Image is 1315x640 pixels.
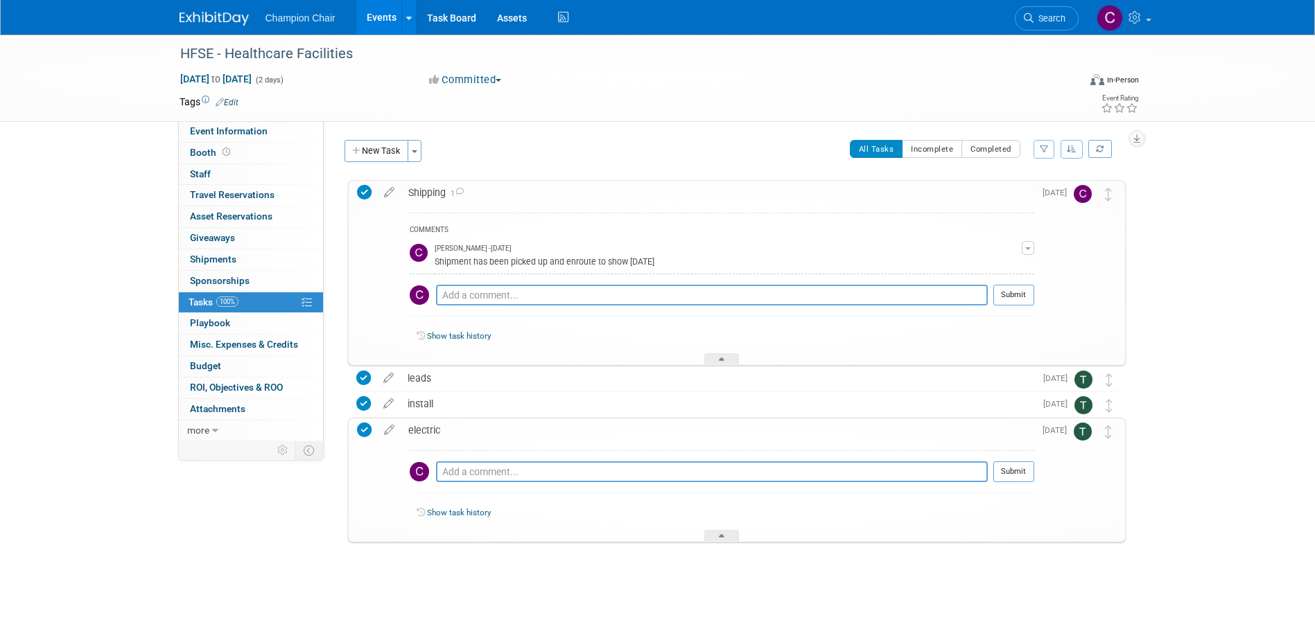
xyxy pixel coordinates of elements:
[179,228,323,249] a: Giveaways
[1101,95,1138,102] div: Event Rating
[175,42,1058,66] div: HFSE - Healthcare Facilities
[1105,188,1112,201] i: Move task
[190,254,236,265] span: Shipments
[179,185,323,206] a: Travel Reservations
[190,360,221,371] span: Budget
[1106,373,1113,386] i: Move task
[216,98,238,107] a: Edit
[179,377,323,398] a: ROI, Objectives & ROO
[1106,399,1113,412] i: Move task
[345,140,408,162] button: New Task
[1043,373,1074,383] span: [DATE]
[1043,399,1074,409] span: [DATE]
[1090,74,1104,85] img: Format-Inperson.png
[1074,185,1092,203] img: Chris Kiscellus
[1043,188,1074,197] span: [DATE]
[376,398,401,410] a: edit
[189,296,238,308] span: Tasks
[190,403,245,414] span: Attachments
[993,461,1034,482] button: Submit
[190,168,211,179] span: Staff
[216,296,238,307] span: 100%
[424,73,507,87] button: Committed
[179,399,323,420] a: Attachments
[401,418,1034,442] div: electric
[1088,140,1112,158] a: Refresh
[410,244,428,262] img: Chris Kiscellus
[190,147,233,158] span: Booth
[179,335,323,355] a: Misc. Expenses & Credits
[190,211,272,222] span: Asset Reservations
[180,12,249,26] img: ExhibitDay
[190,189,275,200] span: Travel Reservations
[179,164,323,185] a: Staff
[254,75,284,85] span: (2 days)
[410,224,1034,238] div: COMMENTS
[410,285,429,305] img: Chris Kiscellus
[1074,423,1092,441] img: Tara Bauer
[190,232,235,243] span: Giveaways
[190,125,268,136] span: Event Information
[435,244,512,254] span: [PERSON_NAME] - [DATE]
[179,206,323,227] a: Asset Reservations
[179,420,323,441] a: more
[961,140,1020,158] button: Completed
[190,317,230,328] span: Playbook
[179,249,323,270] a: Shipments
[190,275,250,286] span: Sponsorships
[902,140,962,158] button: Incomplete
[295,441,323,459] td: Toggle Event Tabs
[1034,13,1065,24] span: Search
[401,392,1035,416] div: install
[265,12,336,24] span: Champion Chair
[179,292,323,313] a: Tasks100%
[1015,6,1079,30] a: Search
[1105,425,1112,438] i: Move task
[410,462,429,481] img: Chris Kiscellus
[1074,371,1092,389] img: Tara Bauer
[427,508,491,517] a: Show task history
[401,366,1035,390] div: leads
[1074,396,1092,414] img: Tara Bauer
[993,285,1034,305] button: Submit
[850,140,903,158] button: All Tasks
[180,73,252,85] span: [DATE] [DATE]
[271,441,295,459] td: Personalize Event Tab Strip
[435,254,1022,267] div: Shipment has been picked up and enroute to show [DATE]
[187,425,209,436] span: more
[179,356,323,377] a: Budget
[997,72,1140,93] div: Event Format
[190,339,298,350] span: Misc. Expenses & Credits
[179,313,323,334] a: Playbook
[209,73,223,85] span: to
[179,271,323,292] a: Sponsorships
[190,382,283,393] span: ROI, Objectives & ROO
[1106,75,1139,85] div: In-Person
[220,147,233,157] span: Booth not reserved yet
[377,186,401,199] a: edit
[180,95,238,109] td: Tags
[1043,425,1074,435] span: [DATE]
[446,189,464,198] span: 1
[179,121,323,142] a: Event Information
[376,372,401,384] a: edit
[377,424,401,436] a: edit
[427,331,491,341] a: Show task history
[1097,5,1123,31] img: Chris Kiscellus
[179,143,323,163] a: Booth
[401,181,1034,204] div: Shipping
